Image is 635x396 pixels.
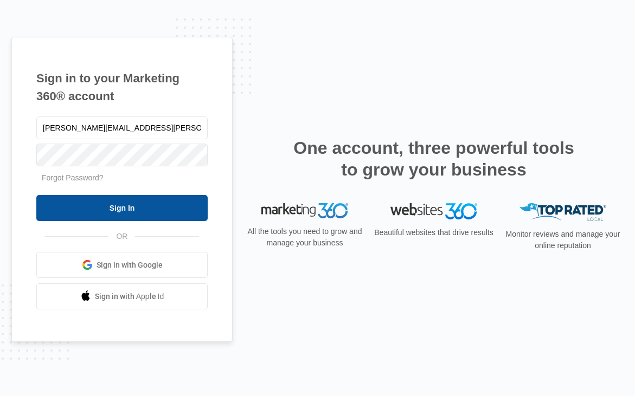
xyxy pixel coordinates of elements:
a: Forgot Password? [42,173,104,182]
span: Sign in with Google [97,259,163,271]
span: Sign in with Apple Id [95,291,164,302]
input: Email [36,116,208,139]
input: Sign In [36,195,208,221]
img: Marketing 360 [261,203,348,218]
span: OR [108,231,135,242]
p: Beautiful websites that drive results [373,227,495,238]
h1: Sign in to your Marketing 360® account [36,69,208,105]
img: Top Rated Local [519,203,606,221]
p: All the tools you need to grow and manage your business [244,226,365,249]
img: Websites 360 [390,203,477,219]
p: Monitor reviews and manage your online reputation [502,229,624,251]
h2: One account, three powerful tools to grow your business [290,137,578,180]
a: Sign in with Apple Id [36,283,208,309]
a: Sign in with Google [36,252,208,278]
